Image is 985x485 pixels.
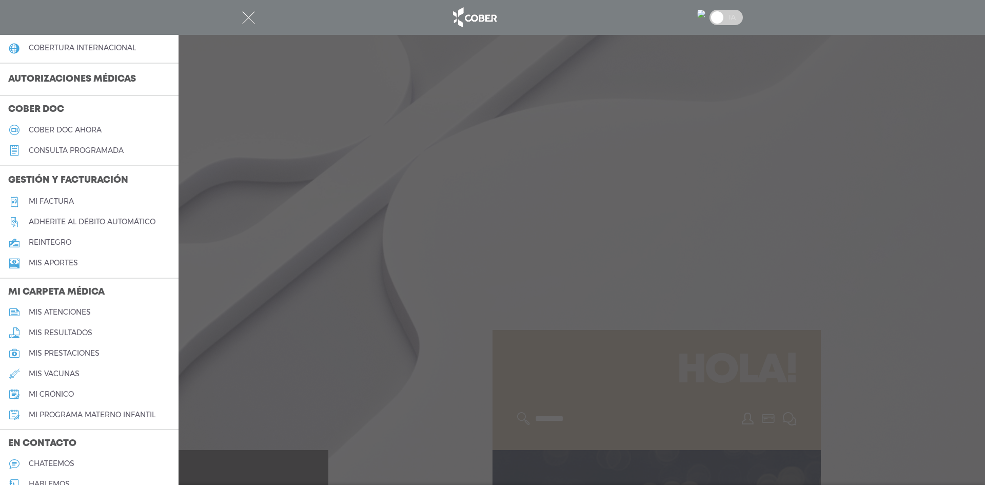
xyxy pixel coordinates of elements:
h5: Adherite al débito automático [29,218,155,226]
h5: chateemos [29,459,74,468]
h5: consulta programada [29,146,124,155]
img: 18963 [697,10,705,18]
h5: mis vacunas [29,370,80,378]
img: logo_cober_home-white.png [447,5,501,30]
h5: mi programa materno infantil [29,411,155,419]
h5: mis prestaciones [29,349,100,358]
h5: Mi factura [29,197,74,206]
h5: cobertura internacional [29,44,136,52]
h5: mis atenciones [29,308,91,317]
img: Cober_menu-close-white.svg [242,11,255,24]
h5: reintegro [29,238,71,247]
h5: mis resultados [29,328,92,337]
h5: Mis aportes [29,259,78,267]
h5: Cober doc ahora [29,126,102,134]
h5: mi crónico [29,390,74,399]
